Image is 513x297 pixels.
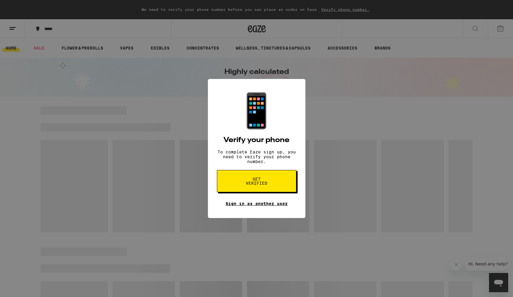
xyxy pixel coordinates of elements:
[217,150,296,164] p: To complete Eaze sign up, you need to verify your phone number.
[223,137,289,144] h2: Verify your phone
[226,201,288,206] a: Sign in as another user
[241,177,272,185] span: Get verified
[4,4,43,9] span: Hi. Need any help?
[235,91,277,131] div: 📱
[217,170,296,192] button: Get verified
